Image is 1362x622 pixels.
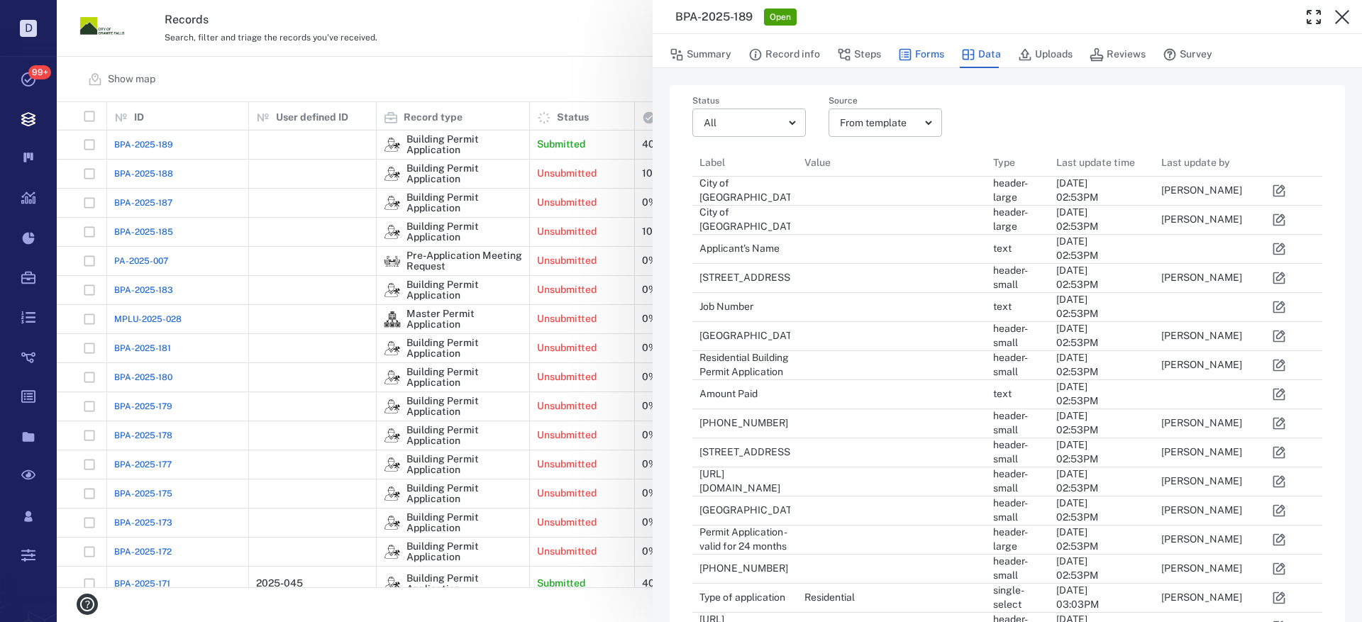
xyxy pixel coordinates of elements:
[1049,143,1154,182] div: Last update time
[1161,184,1242,198] div: [PERSON_NAME]
[1328,3,1356,31] button: Close
[767,11,794,23] span: Open
[1056,293,1098,321] div: [DATE] 02:53PM
[993,177,1042,204] div: header-large
[1300,3,1328,31] button: Toggle Fullscreen
[1056,526,1098,553] div: [DATE] 02:53PM
[1090,41,1146,68] button: Reviews
[1018,41,1073,68] button: Uploads
[699,300,753,314] div: Job Number
[993,206,1042,233] div: header-large
[993,467,1042,495] div: header-small
[699,206,801,233] div: City of [GEOGRAPHIC_DATA]
[1161,143,1230,182] div: Last update by
[837,41,881,68] button: Steps
[1056,467,1098,495] div: [DATE] 02:53PM
[692,96,806,109] label: Status
[699,177,801,204] div: City of [GEOGRAPHIC_DATA]
[1056,177,1098,204] div: [DATE] 02:53PM
[993,264,1042,291] div: header-small
[1161,271,1242,285] div: [PERSON_NAME]
[704,115,783,131] div: All
[699,242,780,256] div: Applicant's Name
[993,351,1042,379] div: header-small
[670,41,731,68] button: Summary
[699,387,758,401] div: Amount Paid
[1056,409,1098,437] div: [DATE] 02:53PM
[699,351,790,379] div: Residential Building Permit Application
[699,416,788,431] div: [PHONE_NUMBER]
[699,467,790,495] div: [URL][DOMAIN_NAME]
[1161,358,1242,372] div: [PERSON_NAME]
[993,526,1042,553] div: header-large
[993,555,1042,582] div: header-small
[1056,264,1098,291] div: [DATE] 02:53PM
[1056,555,1098,582] div: [DATE] 02:53PM
[993,584,1042,611] div: single-select
[993,438,1042,466] div: header-small
[1161,591,1242,605] div: [PERSON_NAME]
[699,526,790,553] div: Permit Application - valid for 24 months
[699,591,785,605] div: Type of application
[804,143,831,182] div: Value
[675,9,753,26] h3: BPA-2025-189
[699,504,801,518] div: [GEOGRAPHIC_DATA]
[20,20,37,37] p: D
[993,387,1012,401] div: text
[1161,474,1242,489] div: [PERSON_NAME]
[699,562,788,576] div: [PHONE_NUMBER]
[748,41,820,68] button: Record info
[1161,533,1242,547] div: [PERSON_NAME]
[692,143,797,182] div: Label
[1056,380,1098,408] div: [DATE] 02:53PM
[993,322,1042,350] div: header-small
[993,409,1042,437] div: header-small
[993,496,1042,524] div: header-small
[1056,235,1098,262] div: [DATE] 02:53PM
[1161,213,1242,227] div: [PERSON_NAME]
[1056,496,1098,524] div: [DATE] 02:53PM
[840,115,919,131] div: From template
[699,143,725,182] div: Label
[993,300,1012,314] div: text
[993,143,1015,182] div: Type
[797,143,986,182] div: Value
[898,41,944,68] button: Forms
[32,10,61,23] span: Help
[699,271,793,285] div: [STREET_ADDRESS]
[829,96,942,109] label: Source
[1161,562,1242,576] div: [PERSON_NAME]
[1056,351,1098,379] div: [DATE] 02:53PM
[1056,143,1135,182] div: Last update time
[28,65,51,79] span: 99+
[1056,438,1098,466] div: [DATE] 02:53PM
[1154,143,1259,182] div: Last update by
[1161,504,1242,518] div: [PERSON_NAME]
[1163,41,1212,68] button: Survey
[961,41,1001,68] button: Data
[1056,206,1098,233] div: [DATE] 02:53PM
[1161,329,1242,343] div: [PERSON_NAME]
[1056,322,1098,350] div: [DATE] 02:53PM
[699,445,793,460] div: [STREET_ADDRESS]
[993,242,1012,256] div: text
[1161,445,1242,460] div: [PERSON_NAME]
[1161,416,1242,431] div: [PERSON_NAME]
[699,329,801,343] div: [GEOGRAPHIC_DATA]
[986,143,1049,182] div: Type
[1056,584,1099,611] div: [DATE] 03:03PM
[804,591,855,605] div: Residential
